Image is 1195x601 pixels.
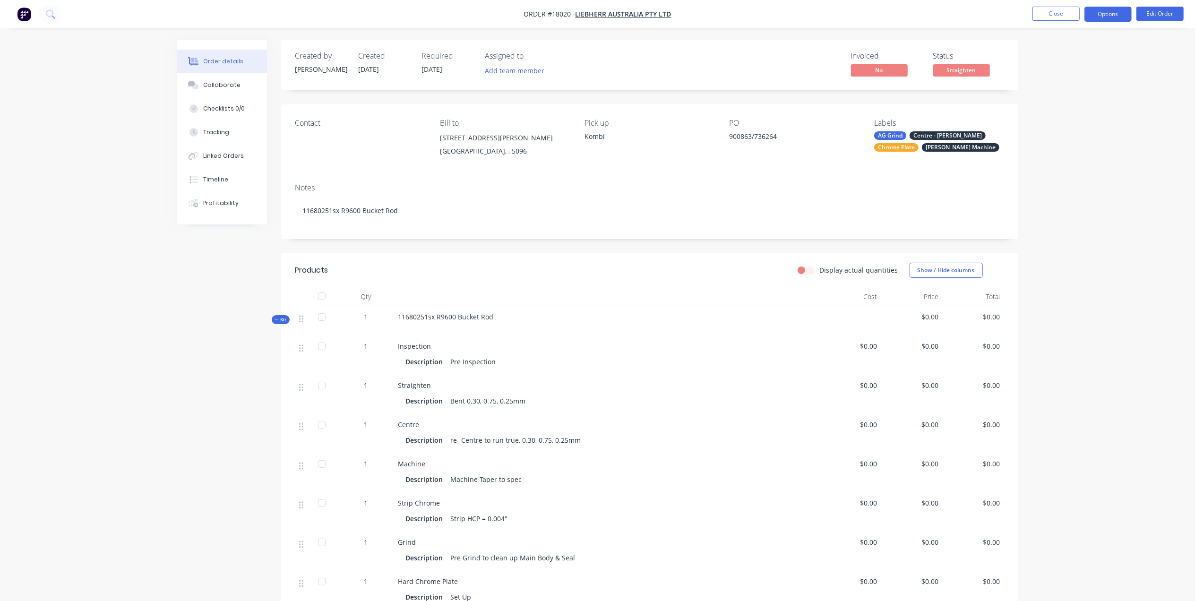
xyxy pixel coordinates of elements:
[524,10,576,19] span: Order #18020 -
[295,265,328,276] div: Products
[885,537,939,547] span: $0.00
[885,312,939,322] span: $0.00
[820,287,881,306] div: Cost
[406,394,447,408] div: Description
[933,64,990,76] span: Straighten
[398,381,431,390] span: Straighten
[946,312,1000,322] span: $0.00
[364,341,368,351] span: 1
[440,131,569,162] div: [STREET_ADDRESS][PERSON_NAME][GEOGRAPHIC_DATA], , 5096
[447,355,500,369] div: Pre Inspection
[1136,7,1184,21] button: Edit Order
[874,131,906,140] div: AG Grind
[338,287,395,306] div: Qty
[295,196,1004,225] div: 11680251sx R9600 Bucket Rod
[447,512,512,525] div: Strip HCP = 0.004"
[422,65,443,74] span: [DATE]
[406,512,447,525] div: Description
[946,498,1000,508] span: $0.00
[406,355,447,369] div: Description
[824,341,877,351] span: $0.00
[824,380,877,390] span: $0.00
[398,459,426,468] span: Machine
[359,52,411,60] div: Created
[874,119,1004,128] div: Labels
[364,576,368,586] span: 1
[272,315,290,324] div: Kit
[440,119,569,128] div: Bill to
[177,97,267,120] button: Checklists 0/0
[851,52,922,60] div: Invoiced
[275,316,287,323] span: Kit
[946,537,1000,547] span: $0.00
[398,538,416,547] span: Grind
[885,459,939,469] span: $0.00
[447,433,585,447] div: re- Centre to run true, 0.30, 0.75, 0.25mm
[359,65,379,74] span: [DATE]
[398,312,494,321] span: 11680251sx R9600 Bucket Rod
[851,64,908,76] span: No
[485,64,550,77] button: Add team member
[398,420,420,429] span: Centre
[398,577,458,586] span: Hard Chrome Plate
[730,119,859,128] div: PO
[824,420,877,429] span: $0.00
[824,459,877,469] span: $0.00
[177,120,267,144] button: Tracking
[440,131,569,145] div: [STREET_ADDRESS][PERSON_NAME]
[440,145,569,158] div: [GEOGRAPHIC_DATA], , 5096
[824,576,877,586] span: $0.00
[295,183,1004,192] div: Notes
[295,119,425,128] div: Contact
[946,459,1000,469] span: $0.00
[406,433,447,447] div: Description
[447,551,579,565] div: Pre Grind to clean up Main Body & Seal
[203,128,229,137] div: Tracking
[874,143,919,152] div: Chrome Plate
[364,420,368,429] span: 1
[203,81,241,89] div: Collaborate
[17,7,31,21] img: Factory
[946,420,1000,429] span: $0.00
[480,64,549,77] button: Add team member
[398,342,431,351] span: Inspection
[933,64,990,78] button: Straighten
[910,263,983,278] button: Show / Hide columns
[933,52,1004,60] div: Status
[885,341,939,351] span: $0.00
[177,191,267,215] button: Profitability
[364,537,368,547] span: 1
[295,52,347,60] div: Created by
[364,380,368,390] span: 1
[1032,7,1080,21] button: Close
[364,312,368,322] span: 1
[295,64,347,74] div: [PERSON_NAME]
[177,144,267,168] button: Linked Orders
[203,199,239,207] div: Profitability
[730,131,848,145] div: 900863/736264
[364,498,368,508] span: 1
[881,287,943,306] div: Price
[885,420,939,429] span: $0.00
[585,131,714,141] div: Kombi
[177,73,267,97] button: Collaborate
[824,537,877,547] span: $0.00
[885,576,939,586] span: $0.00
[203,152,244,160] div: Linked Orders
[576,10,671,19] a: Liebherr Australia Pty Ltd
[1084,7,1132,22] button: Options
[203,104,245,113] div: Checklists 0/0
[177,50,267,73] button: Order details
[203,175,228,184] div: Timeline
[922,143,999,152] div: [PERSON_NAME] Machine
[943,287,1004,306] div: Total
[406,551,447,565] div: Description
[585,119,714,128] div: Pick up
[447,472,526,486] div: Machine Taper to spec
[485,52,580,60] div: Assigned to
[447,394,530,408] div: Bent 0.30, 0.75, 0.25mm
[946,341,1000,351] span: $0.00
[406,472,447,486] div: Description
[364,459,368,469] span: 1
